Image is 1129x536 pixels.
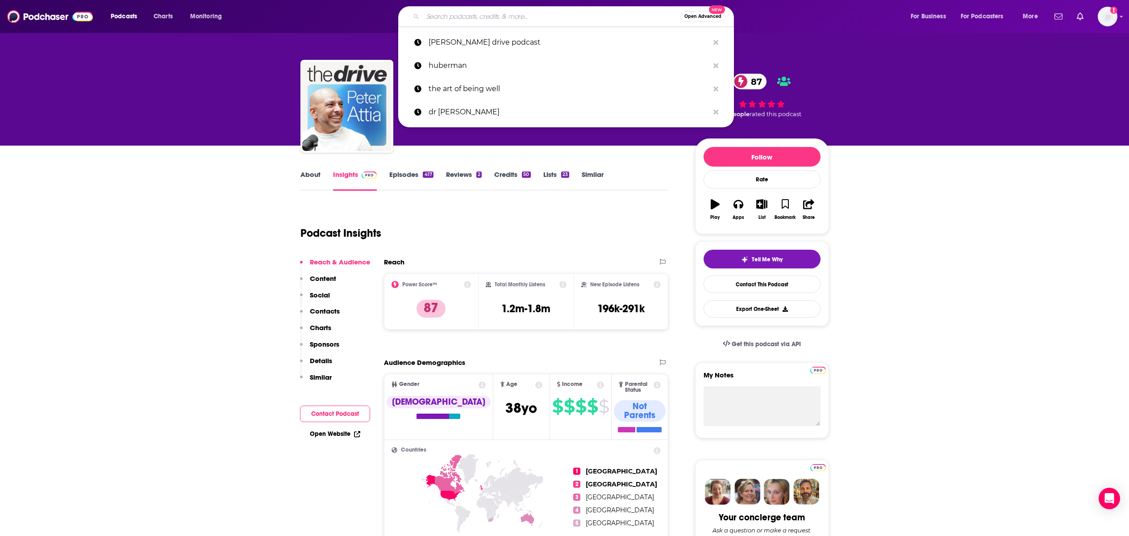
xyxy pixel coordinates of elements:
button: Reach & Audience [300,258,370,274]
label: My Notes [704,371,821,386]
span: $ [599,399,609,414]
div: Ask a question or make a request. [712,527,812,534]
span: Podcasts [111,10,137,23]
span: Get this podcast via API [732,340,801,348]
button: Play [704,193,727,226]
button: tell me why sparkleTell Me Why [704,250,821,268]
img: Sydney Profile [705,479,731,505]
span: 9 people [724,111,750,117]
button: Charts [300,323,331,340]
span: 87 [742,74,767,89]
span: [GEOGRAPHIC_DATA] [586,519,654,527]
a: the art of being well [398,77,734,100]
button: Bookmark [774,193,797,226]
p: dr will cole [429,100,709,124]
img: Barbara Profile [734,479,760,505]
button: Follow [704,147,821,167]
span: New [709,5,725,14]
button: Content [300,274,336,291]
a: Charts [148,9,178,24]
h3: 1.2m-1.8m [501,302,550,315]
span: 38 yo [505,399,537,417]
span: $ [575,399,586,414]
a: dr [PERSON_NAME] [398,100,734,124]
a: Lists23 [543,170,569,191]
button: open menu [184,9,233,24]
button: open menu [104,9,149,24]
p: Details [310,356,332,365]
p: Social [310,291,330,299]
img: Podchaser - Follow, Share and Rate Podcasts [7,8,93,25]
p: Charts [310,323,331,332]
span: More [1023,10,1038,23]
button: List [750,193,773,226]
span: Tell Me Why [752,256,783,263]
div: List [758,215,766,220]
a: Reviews2 [446,170,482,191]
a: The Peter Attia Drive [302,62,392,151]
button: open menu [904,9,957,24]
img: Podchaser Pro [810,367,826,374]
span: Countries [401,447,426,453]
button: Contact Podcast [300,406,370,422]
span: 5 [573,519,580,527]
span: [GEOGRAPHIC_DATA] [586,467,657,475]
span: [GEOGRAPHIC_DATA] [586,480,657,488]
div: Apps [733,215,744,220]
a: huberman [398,54,734,77]
div: 417 [423,172,433,178]
img: Podchaser Pro [810,464,826,471]
span: $ [587,399,598,414]
span: 1 [573,468,580,475]
a: Pro website [810,463,826,471]
span: Monitoring [190,10,222,23]
div: [DEMOGRAPHIC_DATA] [387,396,491,408]
span: For Podcasters [961,10,1004,23]
div: Play [710,215,720,220]
button: Open AdvancedNew [680,11,725,22]
a: InsightsPodchaser Pro [333,170,377,191]
p: 87 [417,300,446,318]
p: Contacts [310,307,340,315]
span: $ [552,399,563,414]
span: 3 [573,494,580,501]
span: rated this podcast [750,111,801,117]
p: the art of being well [429,77,709,100]
span: Open Advanced [684,14,721,19]
span: Logged in as ktiffey [1098,7,1117,26]
span: For Business [911,10,946,23]
a: Open Website [310,430,360,438]
div: Share [803,215,815,220]
p: Similar [310,373,332,381]
span: [GEOGRAPHIC_DATA] [586,493,654,501]
button: Similar [300,373,332,389]
div: 23 [561,172,569,178]
div: 2 [476,172,482,178]
img: Jon Profile [793,479,819,505]
button: Export One-Sheet [704,300,821,318]
img: tell me why sparkle [741,256,748,263]
a: Pro website [810,365,826,374]
span: Parental Status [625,381,652,393]
span: 2 [573,481,580,488]
div: Open Intercom Messenger [1099,488,1120,509]
a: Similar [582,170,604,191]
h2: New Episode Listens [590,281,639,288]
span: $ [564,399,575,414]
div: Not Parents [614,400,666,422]
span: Income [562,381,583,387]
h3: 196k-291k [597,302,645,315]
h2: Total Monthly Listens [495,281,545,288]
div: Rate [704,170,821,188]
button: Show profile menu [1098,7,1117,26]
a: Show notifications dropdown [1051,9,1066,24]
a: Show notifications dropdown [1073,9,1087,24]
div: 87 9 peoplerated this podcast [695,68,829,123]
p: Content [310,274,336,283]
h2: Power Score™ [402,281,437,288]
h2: Reach [384,258,404,266]
a: 87 [733,74,767,89]
a: Contact This Podcast [704,276,821,293]
span: Age [506,381,517,387]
